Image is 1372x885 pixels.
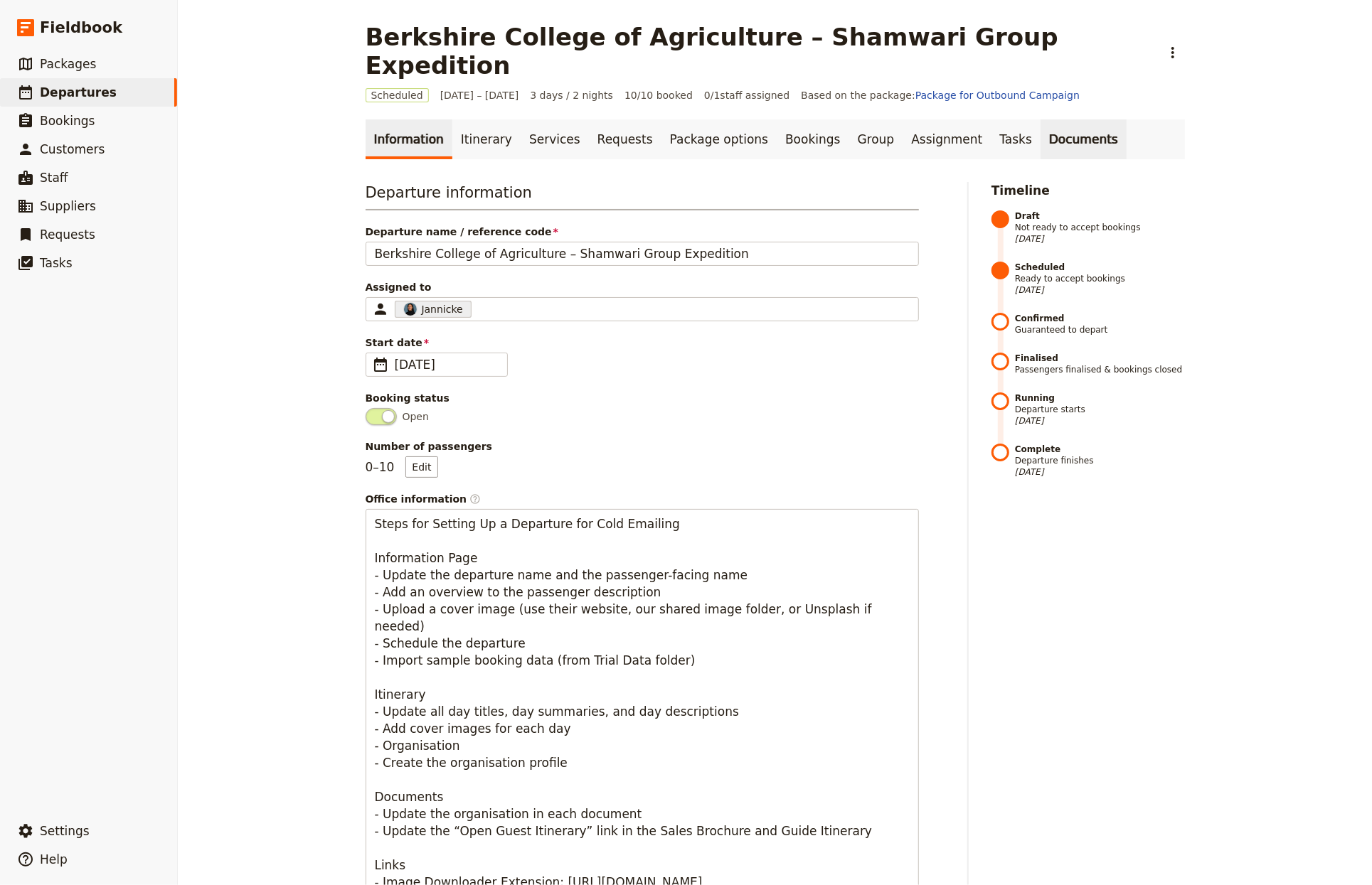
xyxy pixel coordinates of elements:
span: [DATE] – [DATE] [440,88,519,102]
strong: Draft [1015,210,1185,222]
span: 10/10 booked [624,88,693,102]
span: Scheduled [366,88,429,102]
span: [DATE] [1015,284,1185,296]
span: [DATE] [1015,233,1185,245]
a: Assignment [903,119,991,159]
span: Fieldbook [40,17,122,38]
span: 3 days / 2 nights [530,88,613,102]
span: Jannicke [422,302,463,316]
button: Actions [1161,41,1185,65]
span: [DATE] [395,356,499,373]
strong: Complete [1015,444,1185,455]
span: Not ready to accept bookings [1015,210,1185,245]
span: Departure starts [1015,392,1185,427]
span: ​ [469,493,481,505]
a: Information [366,119,452,159]
span: 0 / 1 staff assigned [704,88,789,102]
h1: Berkshire College of Agriculture – Shamwari Group Expedition [366,23,1152,80]
span: Customers [40,142,105,156]
a: Package for Outbound Campaign [915,90,1080,101]
span: ​ [372,356,389,373]
span: Departure name / reference code [366,225,919,239]
strong: Running [1015,392,1185,404]
span: Office information [366,492,919,506]
span: Ready to accept bookings [1015,262,1185,296]
input: Departure name / reference code [366,242,919,266]
p: 0 – 10 [366,456,438,478]
a: Services [521,119,589,159]
input: Assigned toProfileJannickeClear input [474,301,477,318]
a: Group [849,119,903,159]
a: Documents [1041,119,1127,159]
span: Number of passengers [366,439,919,454]
strong: Finalised [1015,353,1185,364]
span: Help [40,852,68,867]
a: Requests [589,119,661,159]
span: Departures [40,85,117,100]
strong: Confirmed [1015,313,1185,324]
h2: Timeline [991,182,1185,199]
img: Profile [403,302,418,316]
span: Suppliers [40,199,96,213]
a: Tasks [991,119,1041,159]
span: Staff [40,171,68,185]
span: Tasks [40,256,73,270]
span: Departure finishes [1015,444,1185,478]
a: Bookings [777,119,849,159]
span: [DATE] [1015,466,1185,478]
span: Passengers finalised & bookings closed [1015,353,1185,375]
span: Settings [40,824,90,838]
span: Bookings [40,114,95,128]
strong: Scheduled [1015,262,1185,273]
span: Start date [366,336,919,350]
span: Based on the package: [801,88,1080,102]
span: [DATE] [1015,415,1185,427]
h3: Departure information [366,182,919,210]
span: Packages [40,57,96,71]
a: Package options [661,119,777,159]
span: Open [403,409,429,424]
span: Requests [40,227,95,242]
span: Guaranteed to depart [1015,313,1185,336]
a: Itinerary [452,119,521,159]
div: Booking status [366,391,919,405]
span: Assigned to [366,280,919,294]
button: Number of passengers0–10 [405,456,437,478]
